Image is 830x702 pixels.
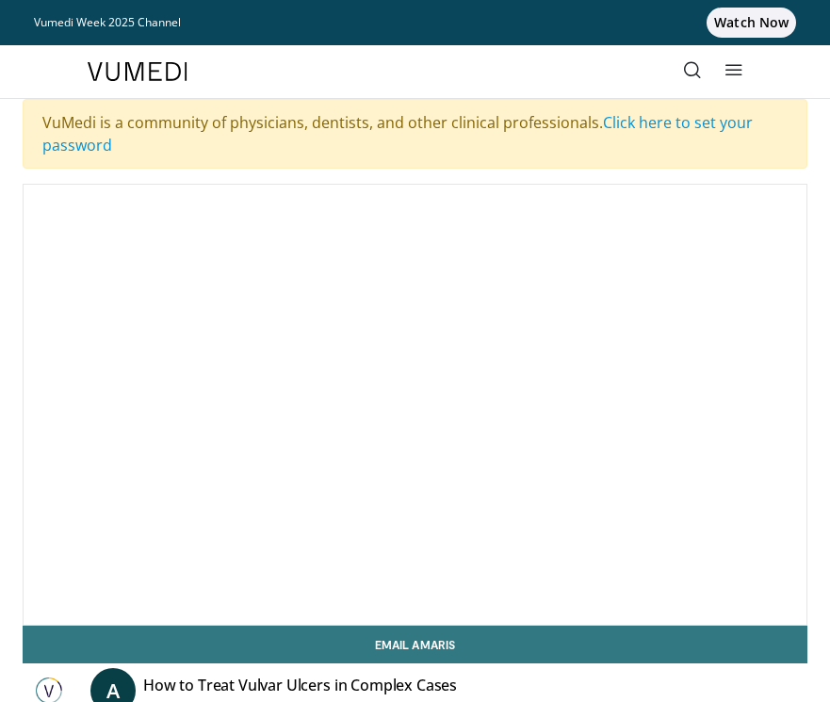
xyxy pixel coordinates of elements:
[24,185,806,625] video-js: Video Player
[707,8,796,38] span: Watch Now
[88,62,187,81] img: VuMedi Logo
[34,8,796,38] a: Vumedi Week 2025 ChannelWatch Now
[23,626,807,663] a: Email Amaris
[23,99,807,169] div: VuMedi is a community of physicians, dentists, and other clinical professionals.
